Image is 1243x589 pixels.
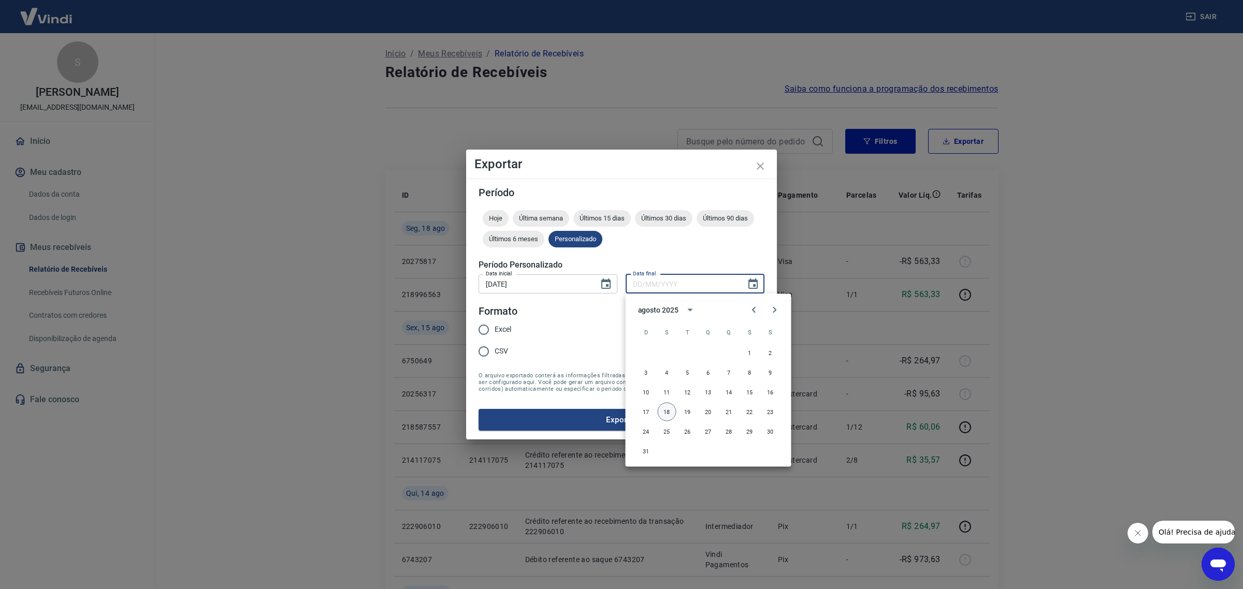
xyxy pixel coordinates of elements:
button: 22 [741,403,759,421]
button: Next month [764,300,785,320]
span: O arquivo exportado conterá as informações filtradas na tela anterior com exceção do período que ... [479,372,764,392]
span: segunda-feira [658,322,676,343]
span: Últimos 6 meses [483,235,544,243]
button: 23 [761,403,780,421]
button: 1 [741,344,759,362]
span: sábado [761,322,780,343]
button: Choose date [743,274,763,294]
button: 7 [720,363,739,382]
button: Exportar [479,409,764,431]
iframe: Fechar mensagem [1128,523,1148,543]
button: Previous month [744,300,764,320]
span: quinta-feira [720,322,739,343]
span: Personalizado [548,235,602,243]
button: 27 [699,422,718,441]
button: 2 [761,344,780,362]
h5: Período Personalizado [479,260,764,270]
button: 28 [720,422,739,441]
input: DD/MM/YYYY [479,274,591,293]
button: 17 [637,403,656,421]
button: 25 [658,422,676,441]
button: 21 [720,403,739,421]
span: quarta-feira [699,322,718,343]
input: DD/MM/YYYY [626,274,739,293]
button: 20 [699,403,718,421]
div: Personalizado [548,231,602,247]
span: Hoje [483,214,509,222]
button: 16 [761,383,780,402]
span: Excel [495,324,511,335]
div: Últimos 15 dias [573,210,631,227]
span: sexta-feira [741,322,759,343]
div: Última semana [513,210,569,227]
span: Últimos 90 dias [697,214,754,222]
div: Últimos 6 meses [483,231,544,247]
button: 18 [658,403,676,421]
h5: Período [479,187,764,198]
button: close [748,154,773,179]
button: 9 [761,363,780,382]
iframe: Mensagem da empresa [1152,521,1235,543]
button: Choose date, selected date is 15 de ago de 2025 [596,274,616,294]
button: 29 [741,422,759,441]
button: 19 [678,403,697,421]
button: 4 [658,363,676,382]
button: 11 [658,383,676,402]
button: calendar view is open, switch to year view [682,301,699,319]
label: Data inicial [486,270,512,277]
span: CSV [495,346,508,357]
button: 13 [699,383,718,402]
span: Última semana [513,214,569,222]
span: Últimos 15 dias [573,214,631,222]
button: 10 [637,383,656,402]
div: Hoje [483,210,509,227]
button: 15 [741,383,759,402]
span: terça-feira [678,322,697,343]
span: Últimos 30 dias [635,214,692,222]
button: 12 [678,383,697,402]
span: domingo [637,322,656,343]
button: 8 [741,363,759,382]
button: 6 [699,363,718,382]
label: Data final [633,270,656,277]
button: 5 [678,363,697,382]
button: 30 [761,422,780,441]
legend: Formato [479,304,517,319]
div: Últimos 90 dias [697,210,754,227]
div: agosto 2025 [638,304,678,315]
button: 26 [678,422,697,441]
button: 14 [720,383,739,402]
span: Olá! Precisa de ajuda? [6,7,87,16]
button: 3 [637,363,656,382]
iframe: Botão para abrir a janela de mensagens [1202,548,1235,581]
button: 31 [637,442,656,461]
h4: Exportar [474,158,769,170]
button: 24 [637,422,656,441]
div: Últimos 30 dias [635,210,692,227]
